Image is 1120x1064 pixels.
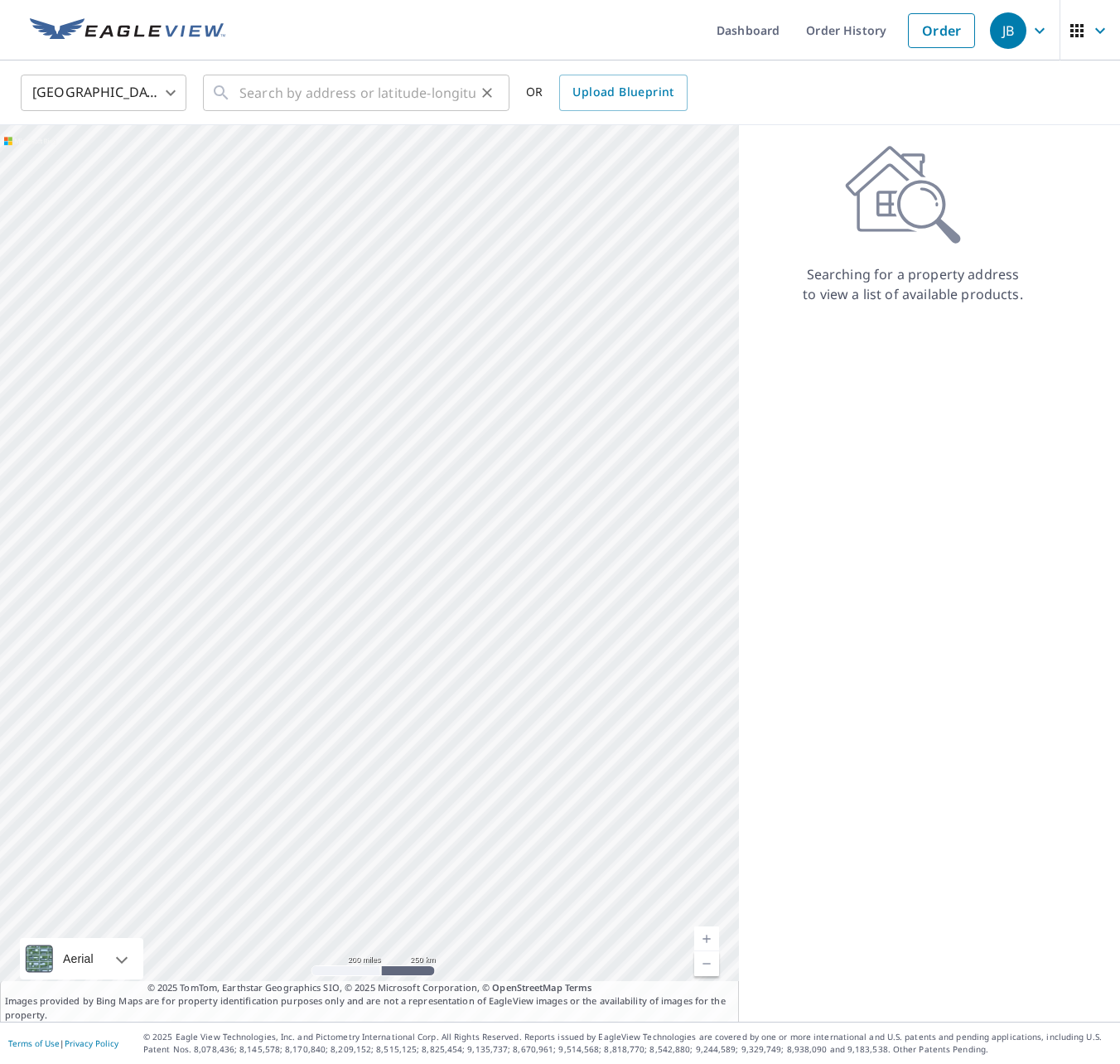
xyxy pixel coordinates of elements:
[58,938,99,979] div: Aerial
[143,1031,1112,1056] p: © 2025 Eagle View Technologies, Inc. and Pictometry International Corp. All Rights Reserved. Repo...
[239,70,476,116] input: Search by address or latitude-longitude
[694,951,719,976] a: Current Level 5, Zoom Out
[908,13,975,48] a: Order
[492,981,562,994] a: OpenStreetMap
[476,81,499,104] button: Clear
[21,70,186,116] div: [GEOGRAPHIC_DATA]
[694,926,719,951] a: Current Level 5, Zoom In
[572,82,673,103] span: Upload Blueprint
[147,981,592,995] span: © 2025 TomTom, Earthstar Geographics SIO, © 2025 Microsoft Corporation, ©
[802,264,1024,304] p: Searching for a property address to view a list of available products.
[8,1037,60,1049] a: Terms of Use
[990,12,1026,49] div: JB
[30,18,225,43] img: EV Logo
[565,981,592,994] a: Terms
[526,75,688,111] div: OR
[559,75,687,111] a: Upload Blueprint
[20,938,143,979] div: Aerial
[8,1038,118,1048] p: |
[65,1037,118,1049] a: Privacy Policy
